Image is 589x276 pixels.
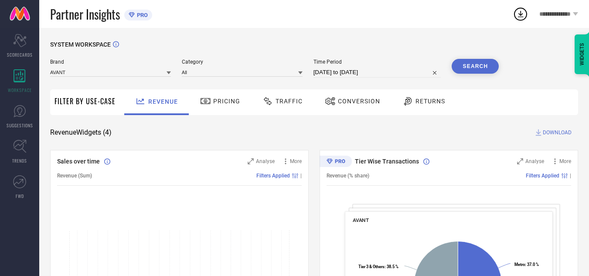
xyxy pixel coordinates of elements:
[327,173,369,179] span: Revenue (% share)
[313,59,441,65] span: Time Period
[338,98,380,105] span: Conversion
[16,193,24,199] span: FWD
[526,173,559,179] span: Filters Applied
[213,98,240,105] span: Pricing
[276,98,303,105] span: Traffic
[256,158,275,164] span: Analyse
[513,6,528,22] div: Open download list
[358,264,398,269] text: : 38.5 %
[7,122,33,129] span: SUGGESTIONS
[313,67,441,78] input: Select time period
[358,264,385,269] tspan: Tier 3 & Others
[543,128,572,137] span: DOWNLOAD
[353,217,369,223] span: AVANT
[559,158,571,164] span: More
[57,173,92,179] span: Revenue (Sum)
[50,59,171,65] span: Brand
[514,262,525,267] tspan: Metro
[300,173,302,179] span: |
[320,156,352,169] div: Premium
[50,41,111,48] span: SYSTEM WORKSPACE
[182,59,303,65] span: Category
[50,128,112,137] span: Revenue Widgets ( 4 )
[514,262,539,267] text: : 37.0 %
[7,51,33,58] span: SCORECARDS
[452,59,499,74] button: Search
[135,12,148,18] span: PRO
[256,173,290,179] span: Filters Applied
[290,158,302,164] span: More
[54,96,116,106] span: Filter By Use-Case
[570,173,571,179] span: |
[8,87,32,93] span: WORKSPACE
[525,158,544,164] span: Analyse
[50,5,120,23] span: Partner Insights
[12,157,27,164] span: TRENDS
[57,158,100,165] span: Sales over time
[248,158,254,164] svg: Zoom
[517,158,523,164] svg: Zoom
[148,98,178,105] span: Revenue
[355,158,419,165] span: Tier Wise Transactions
[415,98,445,105] span: Returns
